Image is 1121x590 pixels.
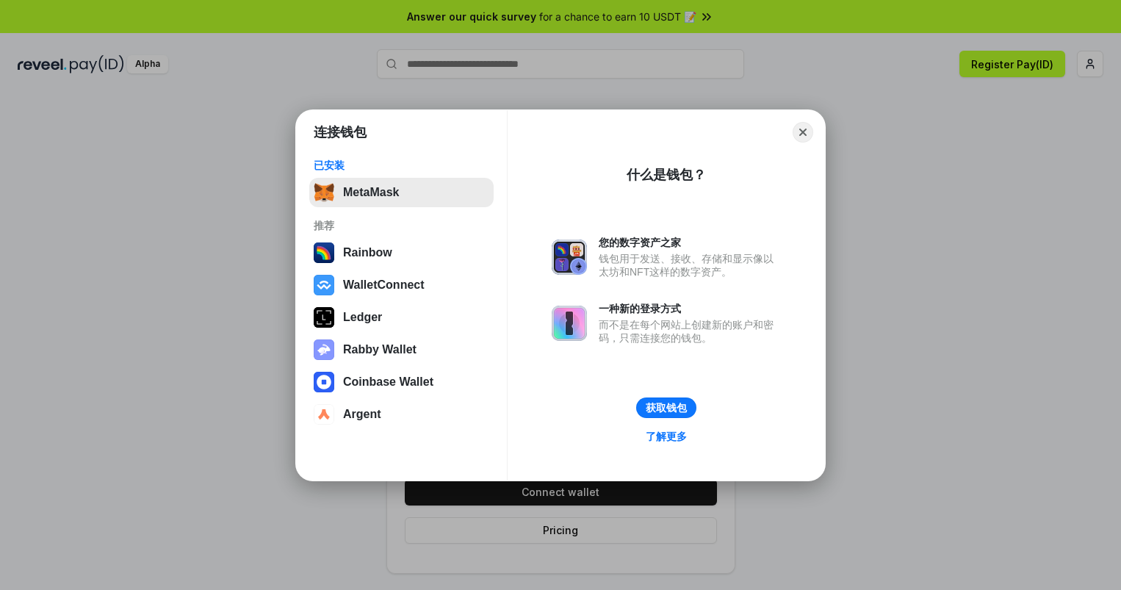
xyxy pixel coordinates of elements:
div: 了解更多 [646,430,687,443]
img: svg+xml,%3Csvg%20xmlns%3D%22http%3A%2F%2Fwww.w3.org%2F2000%2Fsvg%22%20fill%3D%22none%22%20viewBox... [314,339,334,360]
div: 您的数字资产之家 [599,236,781,249]
div: Ledger [343,311,382,324]
button: Close [793,122,813,143]
img: svg+xml,%3Csvg%20xmlns%3D%22http%3A%2F%2Fwww.w3.org%2F2000%2Fsvg%22%20fill%3D%22none%22%20viewBox... [552,306,587,341]
button: Rabby Wallet [309,335,494,364]
img: svg+xml,%3Csvg%20width%3D%2228%22%20height%3D%2228%22%20viewBox%3D%220%200%2028%2028%22%20fill%3D... [314,275,334,295]
button: Rainbow [309,238,494,267]
button: Coinbase Wallet [309,367,494,397]
div: 获取钱包 [646,401,687,414]
button: WalletConnect [309,270,494,300]
button: Argent [309,400,494,429]
div: 推荐 [314,219,489,232]
a: 了解更多 [637,427,696,446]
div: 一种新的登录方式 [599,302,781,315]
div: Coinbase Wallet [343,375,433,389]
div: Rainbow [343,246,392,259]
div: MetaMask [343,186,399,199]
img: svg+xml,%3Csvg%20width%3D%2228%22%20height%3D%2228%22%20viewBox%3D%220%200%2028%2028%22%20fill%3D... [314,372,334,392]
div: Rabby Wallet [343,343,417,356]
img: svg+xml,%3Csvg%20fill%3D%22none%22%20height%3D%2233%22%20viewBox%3D%220%200%2035%2033%22%20width%... [314,182,334,203]
img: svg+xml,%3Csvg%20xmlns%3D%22http%3A%2F%2Fwww.w3.org%2F2000%2Fsvg%22%20width%3D%2228%22%20height%3... [314,307,334,328]
div: 已安装 [314,159,489,172]
img: svg+xml,%3Csvg%20width%3D%22120%22%20height%3D%22120%22%20viewBox%3D%220%200%20120%20120%22%20fil... [314,242,334,263]
img: svg+xml,%3Csvg%20width%3D%2228%22%20height%3D%2228%22%20viewBox%3D%220%200%2028%2028%22%20fill%3D... [314,404,334,425]
img: svg+xml,%3Csvg%20xmlns%3D%22http%3A%2F%2Fwww.w3.org%2F2000%2Fsvg%22%20fill%3D%22none%22%20viewBox... [552,240,587,275]
div: 什么是钱包？ [627,166,706,184]
button: 获取钱包 [636,397,696,418]
div: WalletConnect [343,278,425,292]
button: MetaMask [309,178,494,207]
div: 钱包用于发送、接收、存储和显示像以太坊和NFT这样的数字资产。 [599,252,781,278]
div: Argent [343,408,381,421]
h1: 连接钱包 [314,123,367,141]
div: 而不是在每个网站上创建新的账户和密码，只需连接您的钱包。 [599,318,781,345]
button: Ledger [309,303,494,332]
